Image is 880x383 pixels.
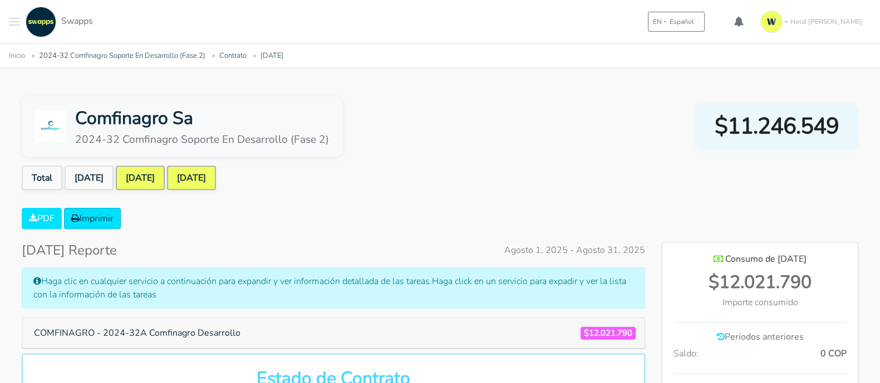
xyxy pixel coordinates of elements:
a: [DATE] [167,166,216,190]
div: $12.021.790 [673,269,847,296]
div: 2024-32 Comfinagro Soporte En Desarrollo (Fase 2) [75,132,329,148]
a: [DATE] [65,166,114,190]
span: $12.021.790 [581,327,636,340]
a: PDF [22,208,62,229]
span: Español [670,17,694,27]
a: 2024-32 Comfinagro Soporte En Desarrollo (Fase 2) [39,51,205,61]
span: $11.246.549 [715,110,839,143]
a: Swapps [23,7,93,37]
img: isotipo-3-3e143c57.png [760,11,783,33]
button: COMFINAGRO - 2024-32A Comfinagro Desarrollo [27,322,248,344]
a: Inicio [9,51,25,61]
a: Hola! [PERSON_NAME] [756,6,871,37]
a: [DATE] [260,51,283,61]
button: Toggle navigation menu [9,7,20,37]
a: Imprimir [64,208,121,229]
div: Haga clic en cualquier servicio a continuación para expandir y ver información detallada de las t... [22,267,645,309]
a: Total [22,166,62,190]
span: Swapps [61,15,93,27]
span: Hola! [PERSON_NAME] [790,17,862,27]
h4: [DATE] Reporte [22,242,117,258]
a: [DATE] [116,166,165,190]
img: swapps-linkedin-v2.jpg [26,7,56,37]
span: Saldo: [673,347,699,360]
span: 0 COP [820,347,847,360]
a: Contrato [219,51,247,61]
button: ENEspañol [648,12,705,32]
div: Importe consumido [673,296,847,309]
img: Comfinagro Sa [35,111,66,142]
h6: Períodos anteriores [673,332,847,342]
span: Consumo de [DATE] [725,253,807,265]
div: Comfinagro Sa [75,105,329,132]
span: Agosto 1, 2025 - Agosto 31, 2025 [504,243,645,257]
